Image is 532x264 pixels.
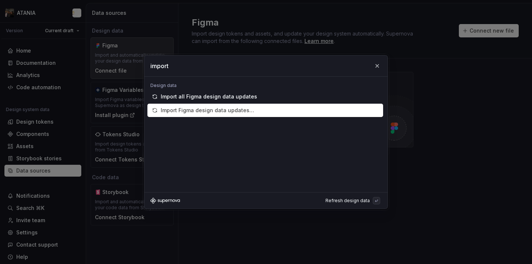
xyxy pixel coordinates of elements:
[323,196,382,206] button: Refresh design data
[325,198,373,204] div: Refresh design data
[144,56,388,76] input: Type a command or search ..
[161,93,257,100] div: Import all Figma design data updates
[144,77,388,192] div: Type a command or search ..
[161,107,254,114] div: Import Figma design data updates…
[147,83,383,88] div: Design data
[150,198,180,204] svg: Supernova Logo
